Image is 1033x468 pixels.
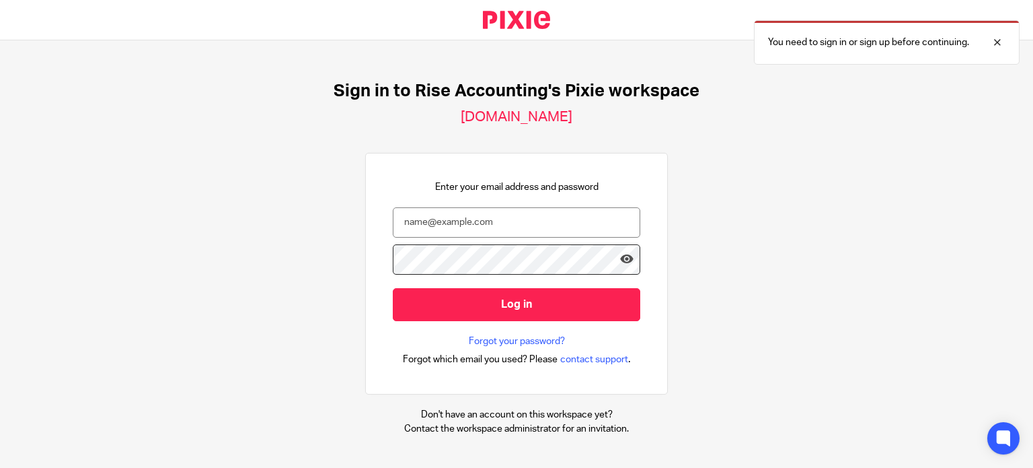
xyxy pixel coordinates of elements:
[393,288,640,321] input: Log in
[404,422,629,436] p: Contact the workspace administrator for an invitation.
[403,352,631,367] div: .
[469,335,565,348] a: Forgot your password?
[435,180,599,194] p: Enter your email address and password
[403,353,558,366] span: Forgot which email you used? Please
[461,108,572,126] h2: [DOMAIN_NAME]
[768,36,969,49] p: You need to sign in or sign up before continuing.
[393,207,640,238] input: name@example.com
[334,81,699,102] h1: Sign in to Rise Accounting's Pixie workspace
[404,408,629,422] p: Don't have an account on this workspace yet?
[560,353,628,366] span: contact support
